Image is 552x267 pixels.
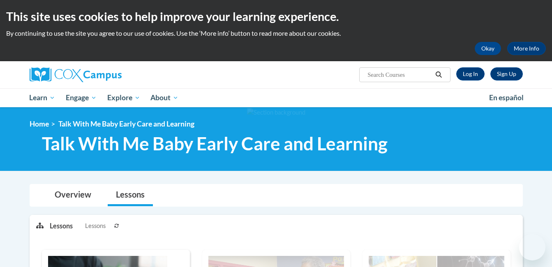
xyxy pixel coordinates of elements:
[456,67,485,81] a: Log In
[85,221,106,230] span: Lessons
[507,42,546,55] a: More Info
[24,88,61,107] a: Learn
[17,88,535,107] div: Main menu
[484,89,529,106] a: En español
[150,93,178,103] span: About
[30,67,122,82] img: Cox Campus
[30,67,186,82] a: Cox Campus
[107,93,140,103] span: Explore
[30,120,49,128] a: Home
[50,221,73,230] p: Lessons
[145,88,184,107] a: About
[489,93,524,102] span: En español
[58,120,194,128] span: Talk With Me Baby Early Care and Learning
[108,184,153,206] a: Lessons
[102,88,146,107] a: Explore
[247,108,305,117] img: Section background
[6,29,546,38] p: By continuing to use the site you agree to our use of cookies. Use the ‘More info’ button to read...
[432,70,445,80] button: Search
[60,88,102,107] a: Engage
[66,93,97,103] span: Engage
[6,8,546,25] h2: This site uses cookies to help improve your learning experience.
[519,234,545,260] iframe: Button to launch messaging window
[367,70,432,80] input: Search Courses
[490,67,523,81] a: Register
[475,42,501,55] button: Okay
[46,184,99,206] a: Overview
[29,93,55,103] span: Learn
[42,133,388,154] span: Talk With Me Baby Early Care and Learning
